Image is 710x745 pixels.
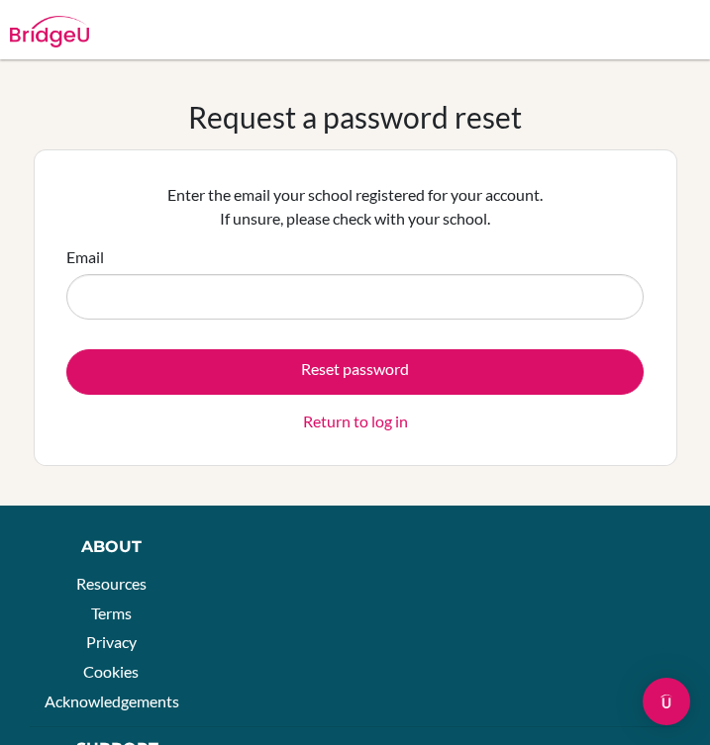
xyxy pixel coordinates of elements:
a: Resources [76,574,147,593]
h1: Request a password reset [188,99,522,135]
a: Return to log in [303,410,408,433]
a: Privacy [86,632,137,651]
div: Open Intercom Messenger [643,678,690,725]
a: Terms [91,604,132,622]
a: Acknowledgements [45,692,179,710]
div: About [45,535,177,559]
a: Cookies [83,662,139,681]
img: Bridge-U [10,16,89,47]
button: Reset password [66,349,644,395]
label: Email [66,245,104,269]
p: Enter the email your school registered for your account. If unsure, please check with your school. [66,183,644,231]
